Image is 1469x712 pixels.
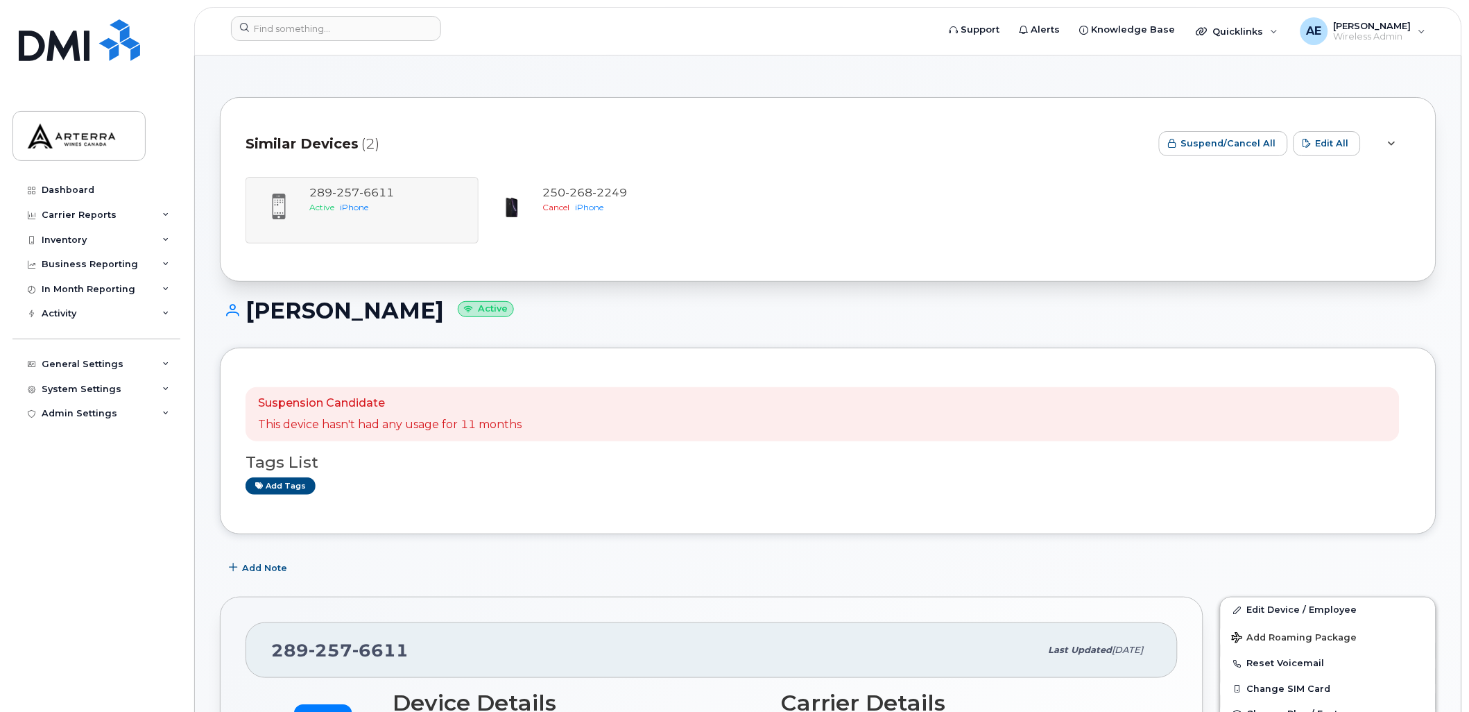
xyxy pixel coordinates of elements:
[592,186,627,199] span: 2249
[458,301,514,317] small: Active
[1221,597,1436,622] a: Edit Device / Employee
[1221,651,1436,676] button: Reset Voicemail
[271,640,409,661] span: 289
[1316,137,1349,150] span: Edit All
[565,186,592,199] span: 268
[246,454,1411,471] h3: Tags List
[575,202,603,212] span: iPhone
[542,186,627,199] span: 250
[258,396,522,412] p: Suspension Candidate
[1159,131,1288,156] button: Suspend/Cancel All
[1113,645,1144,655] span: [DATE]
[1049,645,1113,655] span: Last updated
[352,640,409,661] span: 6611
[242,561,287,575] span: Add Note
[542,202,569,212] span: Cancel
[487,185,703,234] a: 2502682249CanceliPhone
[1181,137,1276,150] span: Suspend/Cancel All
[498,192,526,220] img: image20231002-3703462-1qb80zy.jpeg
[246,477,316,495] a: Add tags
[1232,632,1357,645] span: Add Roaming Package
[309,640,352,661] span: 257
[1294,131,1361,156] button: Edit All
[361,134,379,154] span: (2)
[220,298,1436,323] h1: [PERSON_NAME]
[258,417,522,433] p: This device hasn't had any usage for 11 months
[220,555,299,580] button: Add Note
[246,134,359,154] span: Similar Devices
[1221,677,1436,702] button: Change SIM Card
[1221,622,1436,651] button: Add Roaming Package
